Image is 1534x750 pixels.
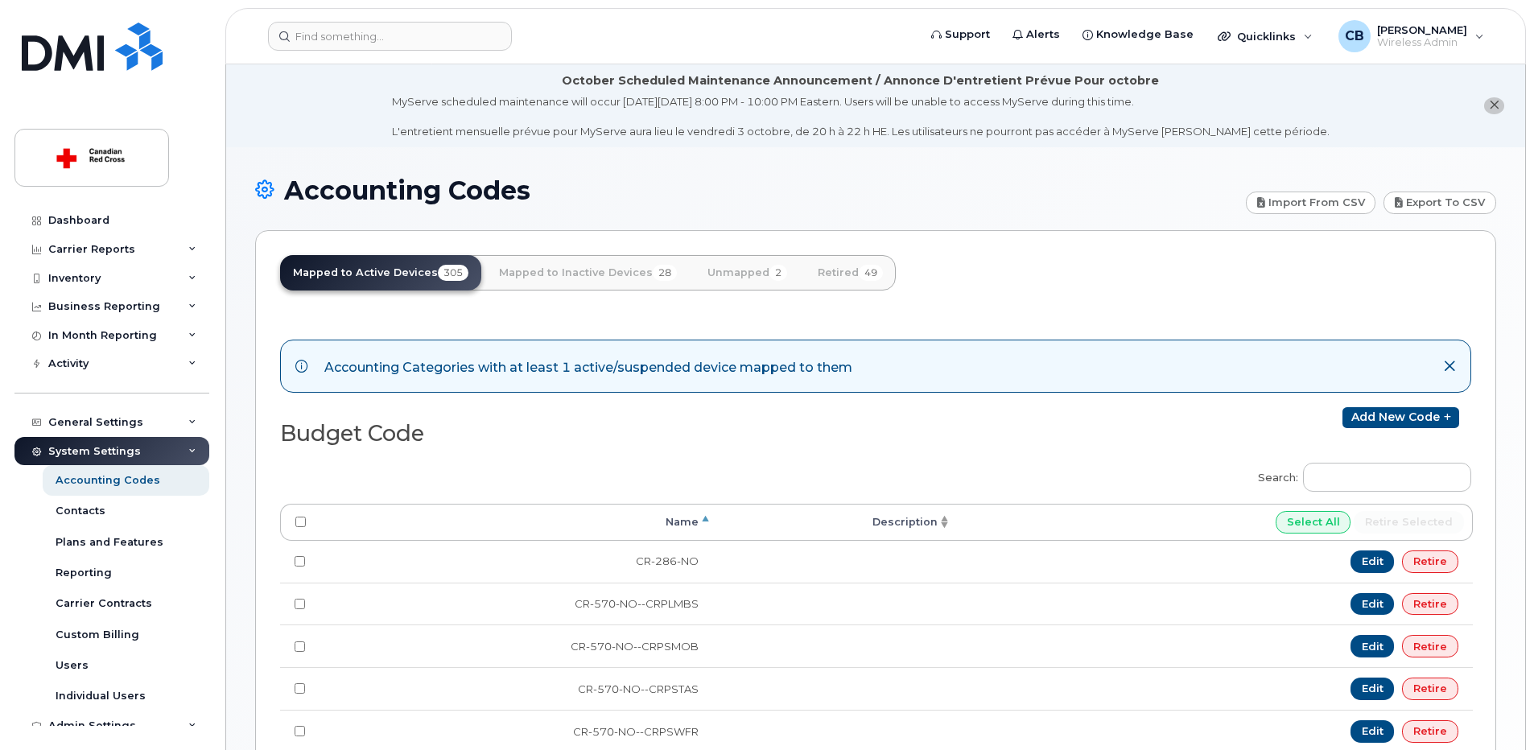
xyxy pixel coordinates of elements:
[1383,192,1496,214] a: Export to CSV
[1303,463,1471,492] input: Search:
[859,265,883,281] span: 49
[1247,452,1471,497] label: Search:
[695,255,800,291] a: Unmapped
[320,583,713,625] td: CR-570-NO--CRPLMBS
[1350,678,1395,700] a: Edit
[280,255,481,291] a: Mapped to Active Devices
[280,422,863,446] h2: Budget Code
[1402,720,1458,743] a: Retire
[805,255,896,291] a: Retired
[1402,593,1458,616] a: Retire
[1402,635,1458,657] a: Retire
[1342,407,1459,428] a: Add new code
[320,504,713,541] th: Name: activate to sort column descending
[320,541,713,583] td: CR-286-NO
[1246,192,1376,214] a: Import from CSV
[324,355,852,377] div: Accounting Categories with at least 1 active/suspended device mapped to them
[562,72,1159,89] div: October Scheduled Maintenance Announcement / Annonce D'entretient Prévue Pour octobre
[255,176,1238,204] h1: Accounting Codes
[1484,97,1504,114] button: close notification
[653,265,677,281] span: 28
[1350,720,1395,743] a: Edit
[1402,550,1458,573] a: Retire
[438,265,468,281] span: 305
[769,265,787,281] span: 2
[320,624,713,667] td: CR-570-NO--CRPSMOB
[1350,593,1395,616] a: Edit
[1350,550,1395,573] a: Edit
[1402,678,1458,700] a: Retire
[1276,511,1351,534] input: Select All
[392,94,1330,139] div: MyServe scheduled maintenance will occur [DATE][DATE] 8:00 PM - 10:00 PM Eastern. Users will be u...
[1350,635,1395,657] a: Edit
[713,504,952,541] th: Description: activate to sort column ascending
[320,667,713,710] td: CR-570-NO--CRPSTAS
[486,255,690,291] a: Mapped to Inactive Devices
